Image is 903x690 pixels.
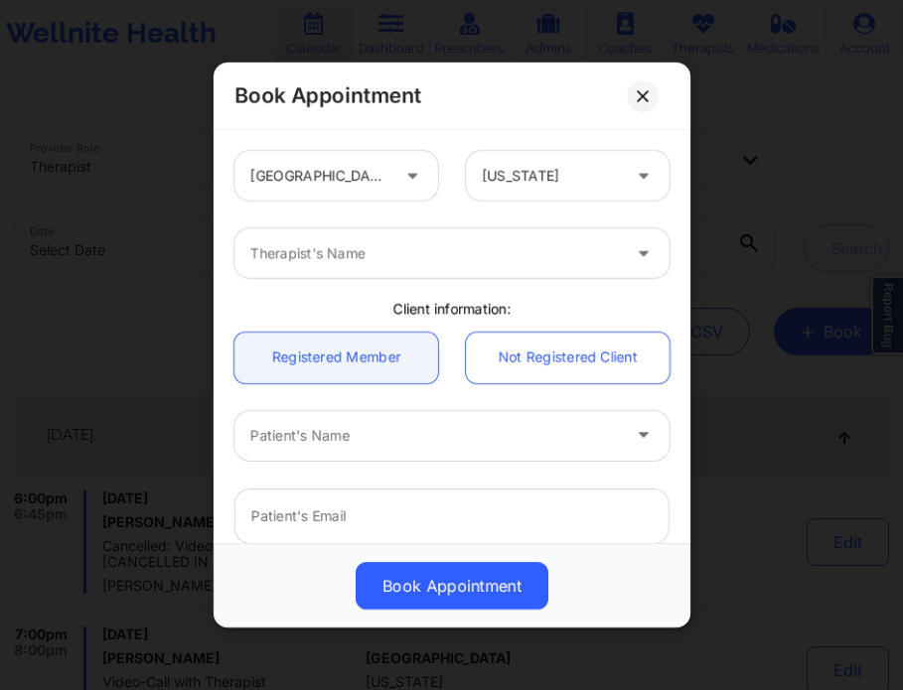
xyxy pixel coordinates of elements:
[250,151,388,201] div: [GEOGRAPHIC_DATA]
[234,82,421,109] h2: Book Appointment
[234,488,670,544] input: Patient's Email
[221,299,683,319] div: Client information:
[466,333,670,383] a: Not Registered Client
[482,151,620,201] div: [US_STATE]
[234,333,438,383] a: Registered Member
[356,562,548,610] button: Book Appointment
